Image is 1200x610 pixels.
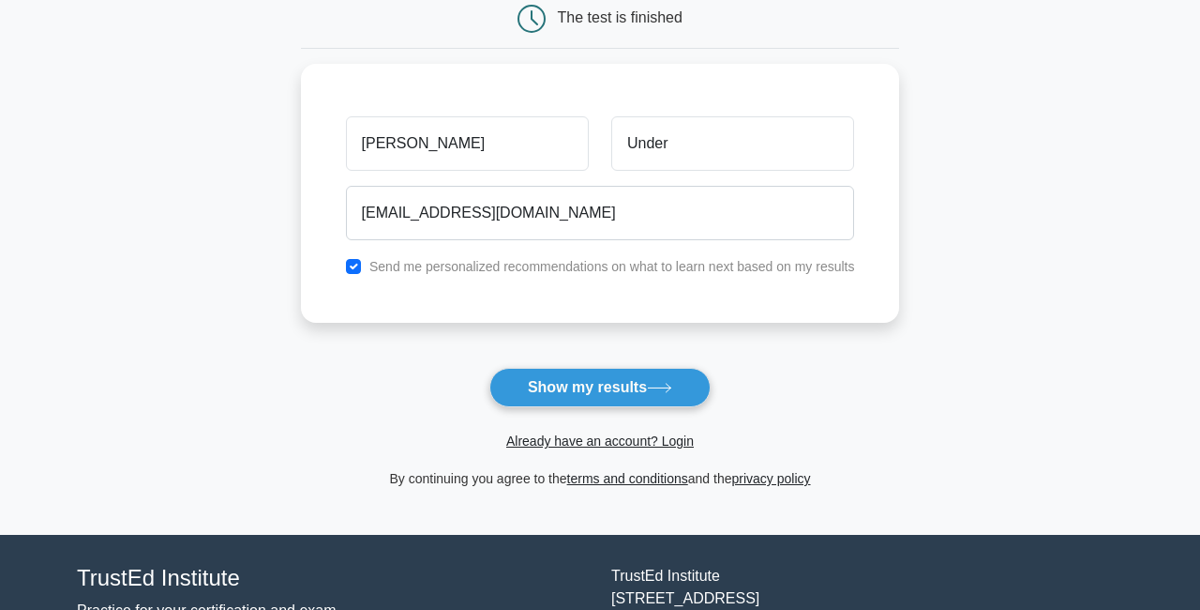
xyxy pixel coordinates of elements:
h4: TrustEd Institute [77,565,589,592]
div: The test is finished [558,9,682,25]
input: First name [346,116,589,171]
a: privacy policy [732,471,811,486]
input: Email [346,186,855,240]
input: Last name [611,116,854,171]
button: Show my results [489,368,711,407]
a: Already have an account? Login [506,434,694,449]
label: Send me personalized recommendations on what to learn next based on my results [369,259,855,274]
div: By continuing you agree to the and the [290,467,911,490]
a: terms and conditions [567,471,688,486]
